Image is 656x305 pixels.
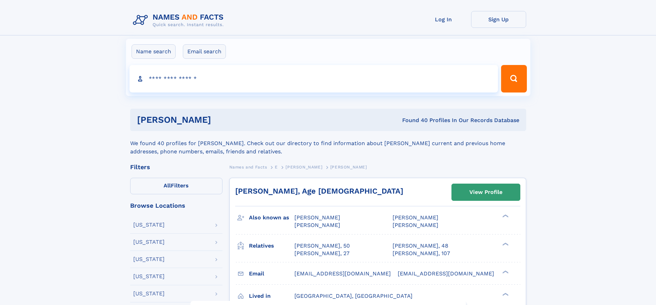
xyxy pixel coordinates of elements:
[133,274,165,279] div: [US_STATE]
[294,270,391,277] span: [EMAIL_ADDRESS][DOMAIN_NAME]
[130,131,526,156] div: We found 40 profiles for [PERSON_NAME]. Check out our directory to find information about [PERSON...
[501,292,509,296] div: ❯
[129,65,498,92] input: search input
[501,214,509,218] div: ❯
[285,163,322,171] a: [PERSON_NAME]
[294,293,413,299] span: [GEOGRAPHIC_DATA], [GEOGRAPHIC_DATA]
[183,44,226,59] label: Email search
[275,165,278,170] span: E
[469,184,502,200] div: View Profile
[294,250,350,257] a: [PERSON_NAME], 27
[393,214,438,221] span: [PERSON_NAME]
[501,270,509,274] div: ❯
[249,268,294,280] h3: Email
[130,11,229,30] img: Logo Names and Facts
[398,270,494,277] span: [EMAIL_ADDRESS][DOMAIN_NAME]
[133,291,165,296] div: [US_STATE]
[501,242,509,246] div: ❯
[130,178,222,194] label: Filters
[133,239,165,245] div: [US_STATE]
[235,187,403,195] a: [PERSON_NAME], Age [DEMOGRAPHIC_DATA]
[130,164,222,170] div: Filters
[249,212,294,224] h3: Also known as
[452,184,520,200] a: View Profile
[501,65,527,92] button: Search Button
[249,240,294,252] h3: Relatives
[306,117,519,124] div: Found 40 Profiles In Our Records Database
[330,165,367,170] span: [PERSON_NAME]
[393,242,448,250] a: [PERSON_NAME], 48
[294,214,340,221] span: [PERSON_NAME]
[275,163,278,171] a: E
[132,44,176,59] label: Name search
[229,163,267,171] a: Names and Facts
[133,222,165,228] div: [US_STATE]
[294,242,350,250] a: [PERSON_NAME], 50
[164,182,171,189] span: All
[285,165,322,170] span: [PERSON_NAME]
[133,257,165,262] div: [US_STATE]
[471,11,526,28] a: Sign Up
[130,203,222,209] div: Browse Locations
[416,11,471,28] a: Log In
[294,222,340,228] span: [PERSON_NAME]
[393,222,438,228] span: [PERSON_NAME]
[137,116,307,124] h1: [PERSON_NAME]
[249,290,294,302] h3: Lived in
[393,250,450,257] a: [PERSON_NAME], 107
